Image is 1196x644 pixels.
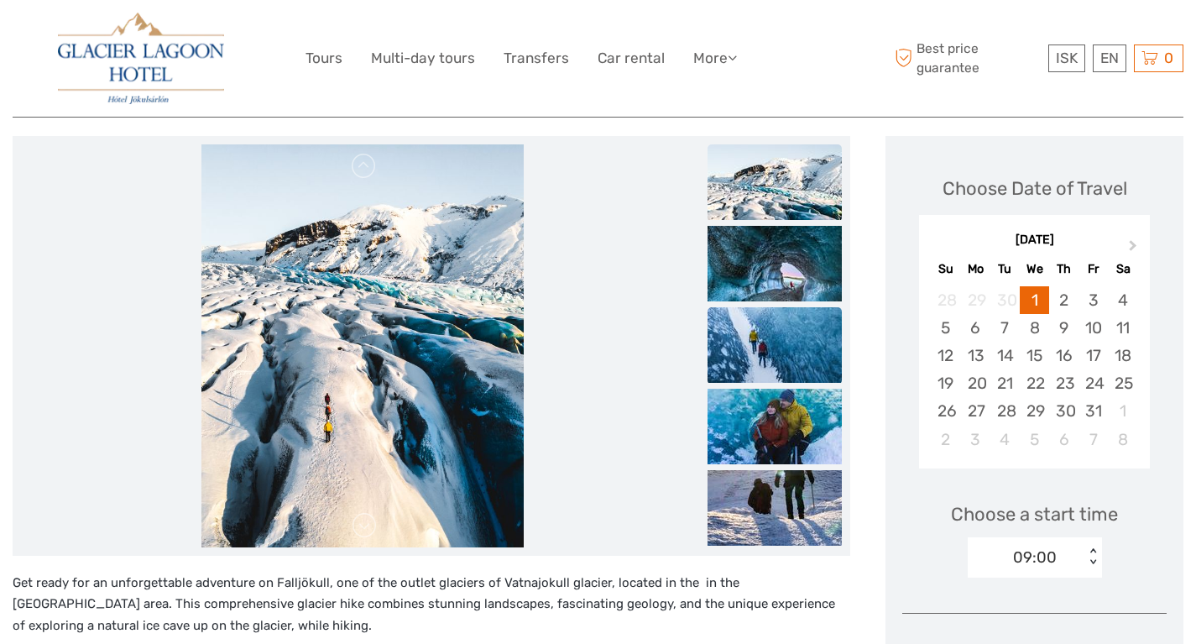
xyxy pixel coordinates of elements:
div: Choose Friday, October 3rd, 2025 [1078,286,1108,314]
div: Choose Friday, October 24th, 2025 [1078,369,1108,397]
div: Choose Saturday, November 8th, 2025 [1108,426,1137,453]
div: Choose Date of Travel [943,175,1127,202]
div: Choose Monday, October 13th, 2025 [961,342,990,369]
div: Choose Sunday, October 26th, 2025 [931,397,960,425]
img: 33d9448ecd424fc08472abcdfc68d83d_slider_thumbnail.jpg [708,389,842,464]
div: Choose Saturday, October 18th, 2025 [1108,342,1137,369]
div: Choose Friday, October 31st, 2025 [1078,397,1108,425]
div: Choose Monday, November 3rd, 2025 [961,426,990,453]
div: < > [1085,548,1099,566]
button: Open LiveChat chat widget [193,26,213,46]
div: Choose Sunday, October 5th, 2025 [931,314,960,342]
div: Choose Tuesday, October 7th, 2025 [990,314,1020,342]
div: Choose Saturday, October 25th, 2025 [1108,369,1137,397]
div: Choose Friday, October 17th, 2025 [1078,342,1108,369]
div: Choose Saturday, October 11th, 2025 [1108,314,1137,342]
div: Not available Monday, September 29th, 2025 [961,286,990,314]
span: ISK [1056,50,1078,66]
div: Su [931,258,960,280]
div: Choose Sunday, October 12th, 2025 [931,342,960,369]
div: Choose Monday, October 20th, 2025 [961,369,990,397]
div: Choose Sunday, October 19th, 2025 [931,369,960,397]
div: Choose Monday, October 27th, 2025 [961,397,990,425]
div: 09:00 [1013,547,1057,568]
div: Not available Tuesday, September 30th, 2025 [990,286,1020,314]
a: Transfers [504,46,569,71]
p: Get ready for an unforgettable adventure on Falljökull, one of the outlet glaciers of Vatnajokull... [13,573,850,637]
div: Choose Thursday, October 30th, 2025 [1049,397,1078,425]
div: Choose Monday, October 6th, 2025 [961,314,990,342]
div: Choose Tuesday, November 4th, 2025 [990,426,1020,453]
a: Tours [306,46,342,71]
div: Mo [961,258,990,280]
div: Not available Sunday, September 28th, 2025 [931,286,960,314]
button: Next Month [1121,236,1148,263]
div: Choose Wednesday, November 5th, 2025 [1020,426,1049,453]
div: Fr [1078,258,1108,280]
p: We're away right now. Please check back later! [24,29,190,43]
div: Th [1049,258,1078,280]
div: Choose Thursday, October 9th, 2025 [1049,314,1078,342]
div: Tu [990,258,1020,280]
div: Choose Thursday, October 2nd, 2025 [1049,286,1078,314]
div: We [1020,258,1049,280]
div: Choose Wednesday, October 29th, 2025 [1020,397,1049,425]
div: Choose Saturday, October 4th, 2025 [1108,286,1137,314]
div: Choose Friday, October 10th, 2025 [1078,314,1108,342]
div: Choose Tuesday, October 21st, 2025 [990,369,1020,397]
div: Sa [1108,258,1137,280]
span: Choose a start time [951,501,1118,527]
div: Choose Wednesday, October 8th, 2025 [1020,314,1049,342]
a: Multi-day tours [371,46,475,71]
div: Choose Thursday, October 23rd, 2025 [1049,369,1078,397]
img: 51e583545ab7486a8a1525a10f8ee6fb_slider_thumbnail.jpg [708,470,842,546]
div: month 2025-10 [924,286,1144,453]
div: Choose Tuesday, October 28th, 2025 [990,397,1020,425]
span: 0 [1162,50,1176,66]
div: Choose Wednesday, October 22nd, 2025 [1020,369,1049,397]
img: ae79ec452f064fa780983fb8559077c2_main_slider.jpg [201,144,524,547]
a: More [693,46,737,71]
div: Choose Thursday, November 6th, 2025 [1049,426,1078,453]
div: Choose Sunday, November 2nd, 2025 [931,426,960,453]
img: 7df5abc3963244af85df8df372dedffb_slider_thumbnail.jpg [708,307,842,383]
div: Choose Wednesday, October 1st, 2025 [1020,286,1049,314]
div: EN [1093,45,1126,72]
img: ae79ec452f064fa780983fb8559077c2_slider_thumbnail.jpg [708,144,842,220]
img: 0eb243a0a7e54b0ab0c6614673e2ba76_slider_thumbnail.jpeg [708,226,842,301]
img: 2790-86ba44ba-e5e5-4a53-8ab7-28051417b7bc_logo_big.jpg [58,13,224,104]
div: Choose Tuesday, October 14th, 2025 [990,342,1020,369]
div: Choose Saturday, November 1st, 2025 [1108,397,1137,425]
div: Choose Thursday, October 16th, 2025 [1049,342,1078,369]
div: Choose Wednesday, October 15th, 2025 [1020,342,1049,369]
div: Choose Friday, November 7th, 2025 [1078,426,1108,453]
span: Best price guarantee [890,39,1044,76]
a: Car rental [598,46,665,71]
div: [DATE] [919,232,1150,249]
